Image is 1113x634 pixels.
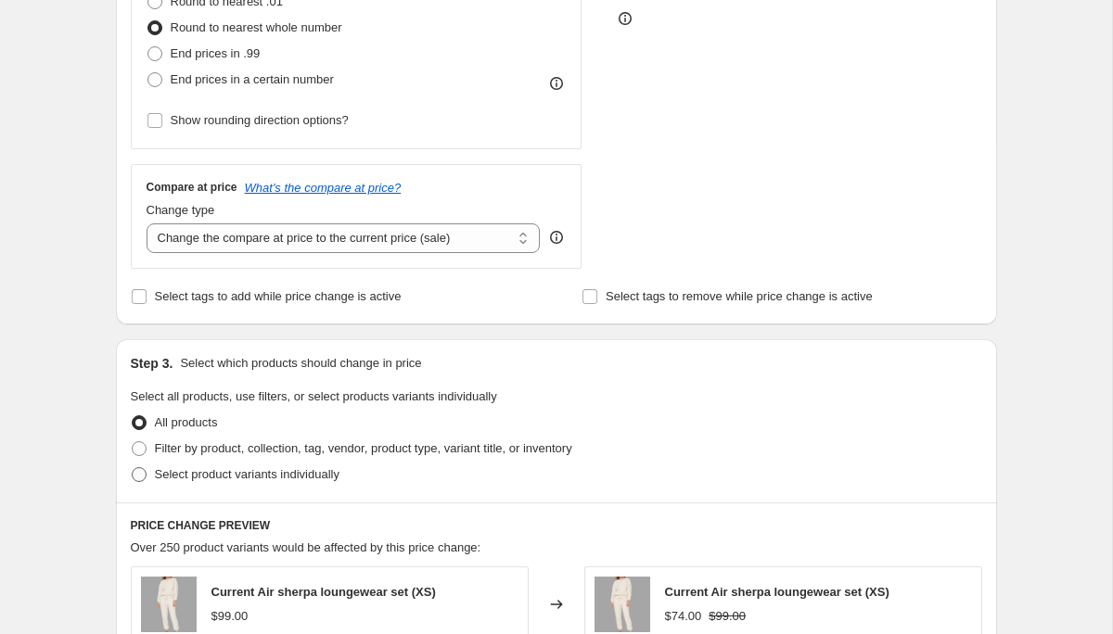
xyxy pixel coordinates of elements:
[245,181,402,195] button: What's the compare at price?
[147,203,215,217] span: Change type
[665,607,702,626] div: $74.00
[211,585,436,599] span: Current Air sherpa loungewear set (XS)
[547,228,566,247] div: help
[709,607,746,626] strike: $99.00
[211,607,249,626] div: $99.00
[665,585,889,599] span: Current Air sherpa loungewear set (XS)
[171,113,349,127] span: Show rounding direction options?
[155,289,402,303] span: Select tags to add while price change is active
[131,354,173,373] h2: Step 3.
[131,540,481,554] span: Over 250 product variants would be affected by this price change:
[171,46,261,60] span: End prices in .99
[180,354,421,373] p: Select which products should change in price
[147,180,237,195] h3: Compare at price
[606,289,873,303] span: Select tags to remove while price change is active
[155,415,218,429] span: All products
[131,389,497,403] span: Select all products, use filters, or select products variants individually
[595,577,650,632] img: Screenshot2020-12-09at3.55.11PM_80x.png
[171,20,342,34] span: Round to nearest whole number
[141,577,197,632] img: Screenshot2020-12-09at3.55.11PM_80x.png
[131,518,982,533] h6: PRICE CHANGE PREVIEW
[155,441,572,455] span: Filter by product, collection, tag, vendor, product type, variant title, or inventory
[155,467,339,481] span: Select product variants individually
[171,72,334,86] span: End prices in a certain number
